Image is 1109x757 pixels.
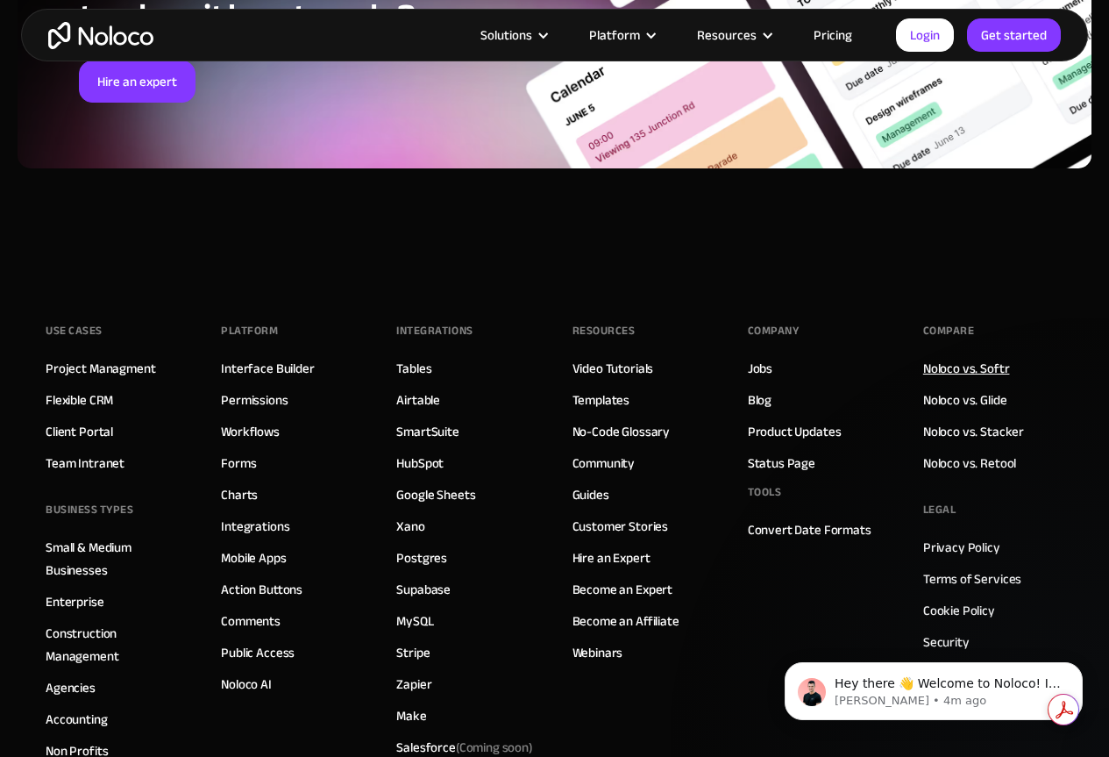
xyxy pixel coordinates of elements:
[46,389,113,411] a: Flexible CRM
[697,24,757,46] div: Resources
[572,389,630,411] a: Templates
[221,578,302,601] a: Action Buttons
[396,357,431,380] a: Tables
[46,676,96,699] a: Agencies
[396,673,431,696] a: Zapier
[923,452,1016,475] a: Noloco vs. Retool
[572,546,650,569] a: Hire an Expert
[396,578,451,601] a: Supabase
[459,24,567,46] div: Solutions
[221,318,278,344] div: Platform
[923,496,956,523] div: Legal
[923,536,1000,559] a: Privacy Policy
[396,610,433,632] a: MySQL
[567,24,675,46] div: Platform
[572,357,654,380] a: Video Tutorials
[923,357,1010,380] a: Noloco vs. Softr
[396,483,475,506] a: Google Sheets
[46,708,108,731] a: Accounting
[923,389,1007,411] a: Noloco vs. Glide
[748,518,871,541] a: Convert Date Formats
[572,318,636,344] div: Resources
[923,568,1021,590] a: Terms of Services
[46,318,103,344] div: Use Cases
[396,704,426,727] a: Make
[221,610,281,632] a: Comments
[221,641,295,664] a: Public Access
[572,610,679,632] a: Become an Affiliate
[758,625,1109,748] iframe: Intercom notifications message
[748,452,815,475] a: Status Page
[79,61,195,103] a: Hire an expert
[46,622,186,668] a: Construction Management
[923,599,995,622] a: Cookie Policy
[572,578,673,601] a: Become an Expert
[396,318,473,344] div: INTEGRATIONS
[572,420,671,443] a: No-Code Glossary
[572,452,636,475] a: Community
[589,24,640,46] div: Platform
[572,515,669,538] a: Customer Stories
[748,318,800,344] div: Company
[46,452,124,475] a: Team Intranet
[221,673,272,696] a: Noloco AI
[748,357,772,380] a: Jobs
[748,479,782,505] div: Tools
[221,483,258,506] a: Charts
[46,420,113,443] a: Client Portal
[46,357,155,380] a: Project Managment
[748,420,842,443] a: Product Updates
[923,318,975,344] div: Compare
[221,515,289,538] a: Integrations
[396,515,424,538] a: Xano
[396,389,440,411] a: Airtable
[396,420,459,443] a: SmartSuite
[221,452,256,475] a: Forms
[46,590,104,613] a: Enterprise
[572,483,609,506] a: Guides
[46,536,186,582] a: Small & Medium Businesses
[46,496,133,523] div: BUSINESS TYPES
[396,641,430,664] a: Stripe
[396,546,447,569] a: Postgres
[480,24,532,46] div: Solutions
[48,22,153,49] a: home
[572,641,623,664] a: Webinars
[221,357,314,380] a: Interface Builder
[221,389,288,411] a: Permissions
[923,420,1024,443] a: Noloco vs. Stacker
[748,389,771,411] a: Blog
[221,420,280,443] a: Workflows
[792,24,874,46] a: Pricing
[221,546,286,569] a: Mobile Apps
[396,452,444,475] a: HubSpot
[675,24,792,46] div: Resources
[967,18,1061,52] a: Get started
[896,18,954,52] a: Login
